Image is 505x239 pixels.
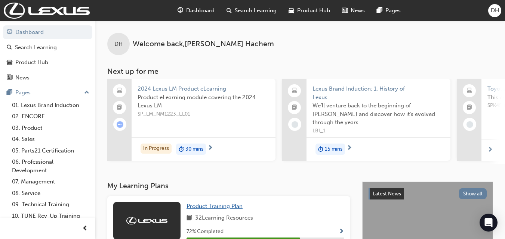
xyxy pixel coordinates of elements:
[221,3,283,18] a: search-iconSearch Learning
[312,85,444,101] span: Lexus Brand Induction: 1. History of Lexus
[342,6,348,15] span: news-icon
[373,191,401,197] span: Latest News
[133,40,274,48] span: Welcome back , [PERSON_NAME] Hachem
[3,41,92,54] a: Search Learning
[227,6,232,15] span: search-icon
[9,122,92,134] a: 03. Product
[9,188,92,199] a: 08. Service
[459,188,487,199] button: Show all
[466,121,473,128] span: learningRecordVerb_NONE-icon
[339,229,344,235] span: Show Progress
[487,147,493,154] span: next-icon
[289,6,294,15] span: car-icon
[117,103,122,113] span: booktick-icon
[292,103,297,113] span: booktick-icon
[9,145,92,157] a: 05. Parts21 Certification
[126,217,167,224] img: Trak
[7,29,12,36] span: guage-icon
[312,127,444,135] span: LBI_1
[235,6,277,15] span: Search Learning
[185,145,203,154] span: 30 mins
[84,88,89,98] span: up-icon
[9,111,92,122] a: 02. ENCORE
[82,224,88,233] span: prev-icon
[3,24,92,86] button: DashboardSearch LearningProduct HubNews
[4,3,90,19] img: Trak
[371,3,407,18] a: pages-iconPages
[488,4,501,17] button: DH
[9,133,92,145] a: 04. Sales
[325,145,342,154] span: 15 mins
[207,145,213,152] span: next-icon
[187,202,246,211] a: Product Training Plan
[9,176,92,188] a: 07. Management
[15,43,57,52] div: Search Learning
[369,188,487,200] a: Latest NewsShow all
[9,210,92,222] a: 10. TUNE Rev-Up Training
[138,85,270,93] span: 2024 Lexus LM Product eLearning
[107,182,350,190] h3: My Learning Plans
[138,93,270,110] span: Product eLearning module covering the 2024 Lexus LM
[347,145,352,152] span: next-icon
[178,6,183,15] span: guage-icon
[15,58,48,67] div: Product Hub
[9,156,92,176] a: 06. Professional Development
[3,86,92,100] button: Pages
[480,214,498,232] div: Open Intercom Messenger
[318,144,323,154] span: duration-icon
[117,86,122,96] span: laptop-icon
[297,6,330,15] span: Product Hub
[339,227,344,236] button: Show Progress
[7,89,12,96] span: pages-icon
[283,3,336,18] a: car-iconProduct Hub
[95,67,505,76] h3: Next up for me
[467,103,472,113] span: booktick-icon
[141,144,172,154] div: In Progress
[7,44,12,51] span: search-icon
[312,101,444,127] span: We’ll venture back to the beginning of [PERSON_NAME] and discover how it’s evolved through the ye...
[351,6,365,15] span: News
[9,199,92,210] a: 09. Technical Training
[138,110,270,119] span: SP_LM_NM1223_EL01
[491,6,499,15] span: DH
[179,144,184,154] span: duration-icon
[292,86,297,96] span: laptop-icon
[336,3,371,18] a: news-iconNews
[292,121,298,128] span: learningRecordVerb_NONE-icon
[187,214,192,223] span: book-icon
[15,88,31,97] div: Pages
[195,214,253,223] span: 32 Learning Resources
[187,227,224,236] span: 72 % Completed
[172,3,221,18] a: guage-iconDashboard
[3,71,92,85] a: News
[467,86,472,96] span: laptop-icon
[114,40,123,48] span: DH
[385,6,401,15] span: Pages
[186,6,215,15] span: Dashboard
[377,6,382,15] span: pages-icon
[107,79,275,161] a: 2024 Lexus LM Product eLearningProduct eLearning module covering the 2024 Lexus LMSP_LM_NM1223_EL...
[282,79,450,161] a: Lexus Brand Induction: 1. History of LexusWe’ll venture back to the beginning of [PERSON_NAME] an...
[117,121,123,128] span: learningRecordVerb_ATTEMPT-icon
[7,75,12,81] span: news-icon
[3,56,92,69] a: Product Hub
[3,25,92,39] a: Dashboard
[15,73,30,82] div: News
[7,59,12,66] span: car-icon
[9,100,92,111] a: 01. Lexus Brand Induction
[187,203,243,210] span: Product Training Plan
